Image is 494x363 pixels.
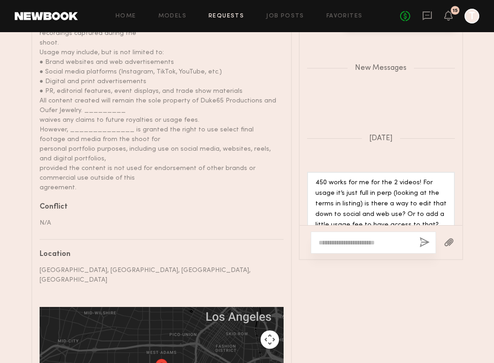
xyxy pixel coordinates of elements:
span: New Messages [355,64,407,72]
a: Home [116,13,136,19]
div: N/A [40,218,277,228]
span: [DATE] [369,135,393,142]
a: Requests [209,13,244,19]
a: T [465,9,479,23]
div: 15 [453,8,458,13]
div: 450 works for me for the 2 videos! For usage it’s just full in perp (looking at the terms in list... [315,178,447,241]
div: Location [40,251,277,258]
button: Map camera controls [261,330,279,349]
a: Favorites [326,13,363,19]
div: Conflict [40,204,277,211]
div: [GEOGRAPHIC_DATA], [GEOGRAPHIC_DATA], [GEOGRAPHIC_DATA], [GEOGRAPHIC_DATA] [40,266,277,285]
a: Models [158,13,186,19]
a: Job Posts [266,13,304,19]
